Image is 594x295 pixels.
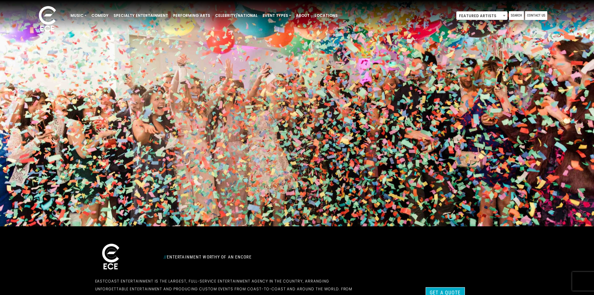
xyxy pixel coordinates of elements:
[509,11,524,20] a: Search
[293,10,312,21] a: About
[95,242,126,272] img: ece_new_logo_whitev2-1.png
[111,10,171,21] a: Specialty Entertainment
[171,10,213,21] a: Performing Arts
[260,10,293,21] a: Event Types
[164,254,167,259] span: //
[213,10,260,21] a: Celebrity/National
[456,11,508,20] span: Featured Artists
[456,12,507,20] span: Featured Artists
[32,4,63,35] img: ece_new_logo_whitev2-1.png
[160,252,366,262] div: Entertainment Worthy of an Encore
[89,10,111,21] a: Comedy
[68,10,89,21] a: Music
[312,10,340,21] a: Locations
[525,11,547,20] a: Contact Us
